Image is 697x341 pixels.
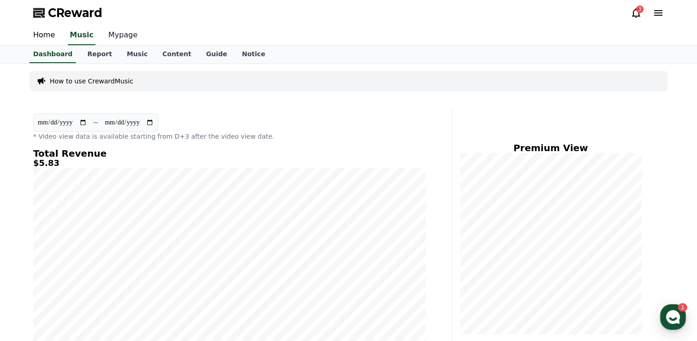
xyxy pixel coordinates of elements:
p: * Video view data is available starting from D+3 after the video view date. [33,132,426,141]
a: 1Messages [61,265,119,288]
span: CReward [48,6,102,20]
span: Home [24,278,40,286]
a: Music [119,46,155,63]
a: Dashboard [30,46,76,63]
span: Settings [136,278,159,286]
span: 1 [94,264,97,271]
p: ~ [93,117,99,128]
div: 3 [636,6,644,13]
a: Home [3,265,61,288]
h4: Total Revenue [33,148,426,159]
a: Home [26,26,62,45]
a: Mypage [101,26,145,45]
a: Notice [235,46,273,63]
span: Messages [77,279,104,286]
a: Report [80,46,119,63]
a: Settings [119,265,177,288]
h5: $5.83 [33,159,426,168]
a: Music [68,26,95,45]
a: Guide [199,46,235,63]
a: Content [155,46,199,63]
a: How to use CrewardMusic [50,76,133,86]
h4: Premium View [460,143,642,153]
a: CReward [33,6,102,20]
a: 3 [631,7,642,18]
